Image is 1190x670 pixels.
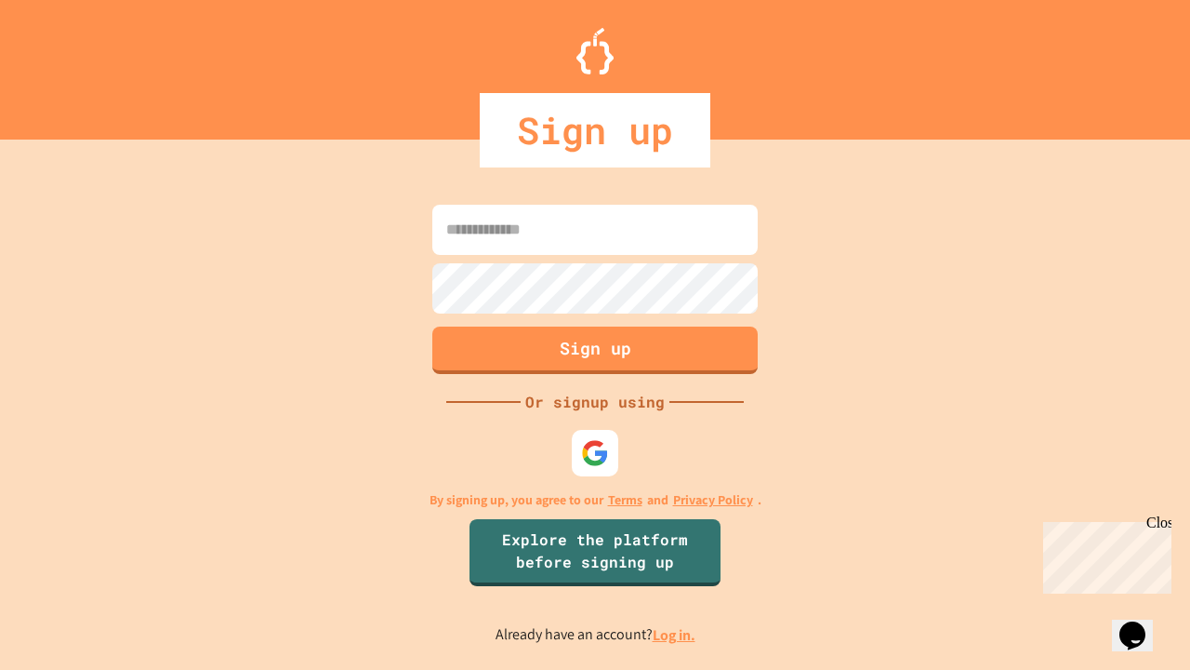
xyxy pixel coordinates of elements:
[480,93,710,167] div: Sign up
[1036,515,1171,594] iframe: chat widget
[1112,596,1171,651] iframe: chat widget
[469,519,721,586] a: Explore the platform before signing up
[673,490,753,510] a: Privacy Policy
[576,28,614,74] img: Logo.svg
[496,623,695,647] p: Already have an account?
[432,327,758,374] button: Sign up
[608,490,642,510] a: Terms
[521,391,669,413] div: Or signup using
[581,439,609,467] img: google-icon.svg
[7,7,128,118] div: Chat with us now!Close
[430,490,761,510] p: By signing up, you agree to our and .
[653,625,695,645] a: Log in.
